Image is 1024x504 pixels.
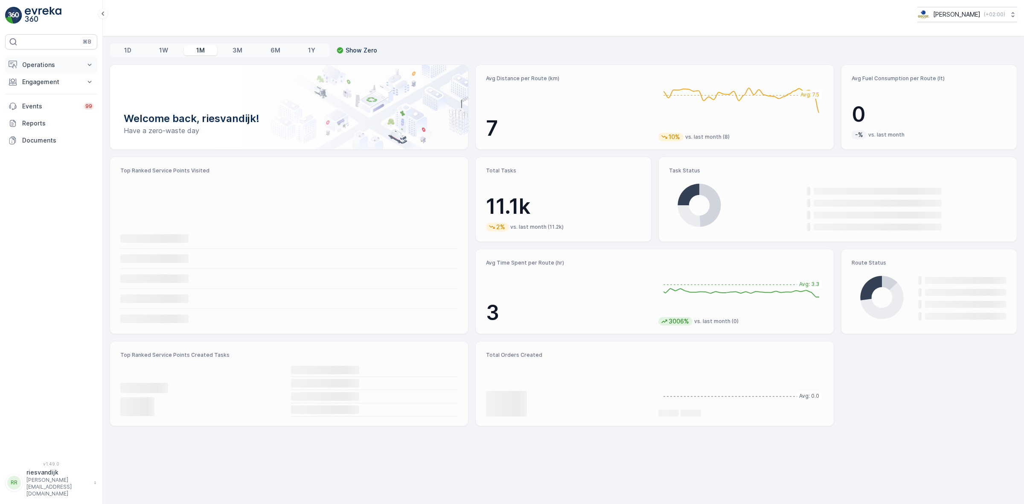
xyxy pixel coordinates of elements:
p: 0 [852,102,1007,127]
p: 1Y [308,46,315,55]
p: Engagement [22,78,80,86]
a: Documents [5,132,97,149]
p: 1D [124,46,131,55]
span: v 1.49.0 [5,461,97,466]
p: ( +02:00 ) [984,11,1005,18]
p: 7 [486,116,652,141]
button: Operations [5,56,97,73]
p: Top Ranked Service Points Visited [120,167,458,174]
p: 1M [196,46,205,55]
img: logo [5,7,22,24]
p: Operations [22,61,80,69]
p: Avg Fuel Consumption per Route (lt) [852,75,1007,82]
p: 10% [668,133,681,141]
p: 2% [495,223,506,231]
button: RRriesvandijk[PERSON_NAME][EMAIL_ADDRESS][DOMAIN_NAME] [5,468,97,497]
div: RR [7,476,21,489]
p: 11.1k [486,194,641,219]
p: -% [854,131,864,139]
p: 99 [85,103,92,110]
p: Reports [22,119,94,128]
p: Documents [22,136,94,145]
p: Avg Distance per Route (km) [486,75,652,82]
p: Welcome back, riesvandijk! [124,112,454,125]
p: 1W [159,46,168,55]
p: 3006% [668,317,690,326]
p: Total Tasks [486,167,641,174]
p: riesvandijk [26,468,90,477]
p: Events [22,102,79,111]
a: Reports [5,115,97,132]
img: logo_light-DOdMpM7g.png [25,7,61,24]
img: basis-logo_rgb2x.png [917,10,930,19]
p: Route Status [852,259,1007,266]
p: 3M [233,46,242,55]
p: vs. last month (0) [694,318,739,325]
p: Avg Time Spent per Route (hr) [486,259,652,266]
p: 6M [271,46,280,55]
p: Task Status [669,167,1007,174]
p: Show Zero [346,46,377,55]
p: Have a zero-waste day [124,125,454,136]
button: Engagement [5,73,97,90]
p: Total Orders Created [486,352,652,358]
p: [PERSON_NAME] [933,10,980,19]
p: [PERSON_NAME][EMAIL_ADDRESS][DOMAIN_NAME] [26,477,90,497]
p: ⌘B [83,38,91,45]
button: [PERSON_NAME](+02:00) [917,7,1017,22]
p: vs. last month (11.2k) [510,224,564,230]
p: vs. last month [868,131,905,138]
p: 3 [486,300,652,326]
p: Top Ranked Service Points Created Tasks [120,352,458,358]
a: Events99 [5,98,97,115]
p: vs. last month (8) [685,134,730,140]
